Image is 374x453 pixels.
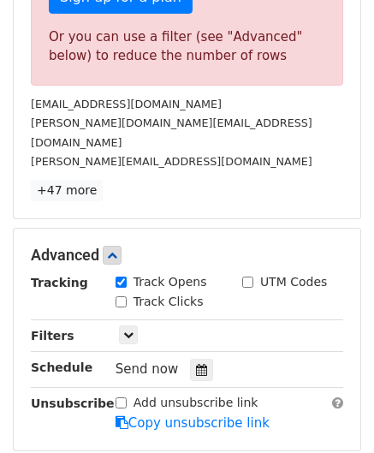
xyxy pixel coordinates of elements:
[134,293,204,311] label: Track Clicks
[31,155,312,168] small: [PERSON_NAME][EMAIL_ADDRESS][DOMAIN_NAME]
[116,415,270,431] a: Copy unsubscribe link
[31,329,74,343] strong: Filters
[134,273,207,291] label: Track Opens
[31,180,103,201] a: +47 more
[260,273,327,291] label: UTM Codes
[31,98,222,110] small: [EMAIL_ADDRESS][DOMAIN_NAME]
[288,371,374,453] iframe: Chat Widget
[31,246,343,265] h5: Advanced
[31,276,88,289] strong: Tracking
[31,361,92,374] strong: Schedule
[116,361,179,377] span: Send now
[31,116,312,149] small: [PERSON_NAME][DOMAIN_NAME][EMAIL_ADDRESS][DOMAIN_NAME]
[49,27,325,66] div: Or you can use a filter (see "Advanced" below) to reduce the number of rows
[31,396,115,410] strong: Unsubscribe
[134,394,258,412] label: Add unsubscribe link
